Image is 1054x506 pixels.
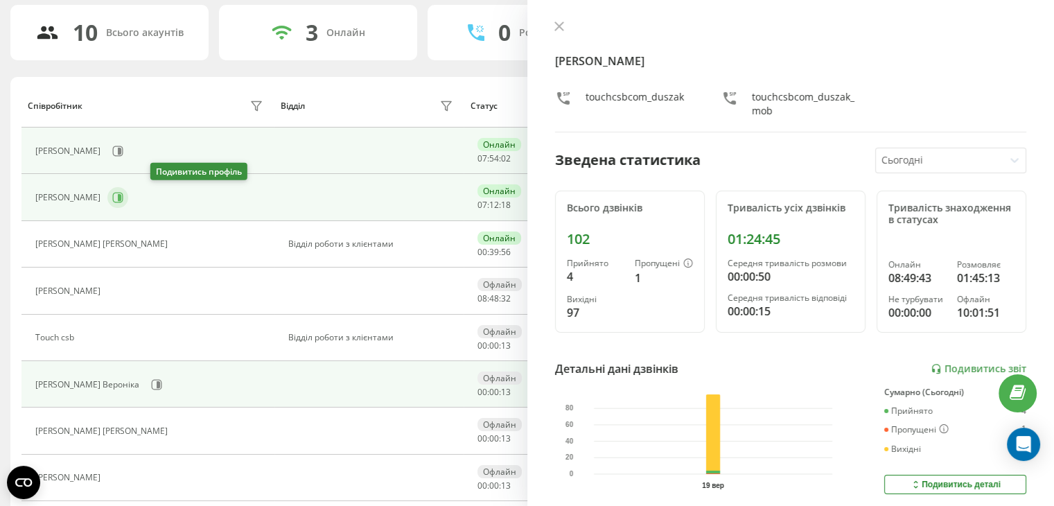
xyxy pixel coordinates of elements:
[501,433,511,444] span: 13
[957,304,1015,321] div: 10:01:51
[569,471,573,478] text: 0
[35,286,104,296] div: [PERSON_NAME]
[555,360,678,377] div: Детальні дані дзвінків
[477,246,487,258] span: 00
[702,482,724,489] text: 19 вер
[728,231,854,247] div: 01:24:45
[567,202,693,214] div: Всього дзвінків
[477,199,487,211] span: 07
[888,270,946,286] div: 08:49:43
[501,293,511,304] span: 32
[567,295,624,304] div: Вихідні
[306,19,318,46] div: 3
[884,406,933,416] div: Прийнято
[884,387,1026,397] div: Сумарно (Сьогодні)
[7,466,40,499] button: Open CMP widget
[567,231,693,247] div: 102
[567,268,624,285] div: 4
[501,152,511,164] span: 02
[35,473,104,482] div: [PERSON_NAME]
[477,465,522,478] div: Офлайн
[477,294,511,304] div: : :
[555,150,701,171] div: Зведена статистика
[106,27,184,39] div: Всього акаунтів
[586,90,684,118] div: touchcsbcom_duszak
[477,372,522,385] div: Офлайн
[888,295,946,304] div: Не турбувати
[1021,406,1026,416] div: 4
[728,259,854,268] div: Середня тривалість розмови
[326,27,365,39] div: Онлайн
[281,101,305,111] div: Відділ
[567,259,624,268] div: Прийнято
[635,259,693,270] div: Пропущені
[567,304,624,321] div: 97
[555,53,1027,69] h4: [PERSON_NAME]
[888,202,1015,226] div: Тривалість знаходження в статусах
[635,270,693,286] div: 1
[477,341,511,351] div: : :
[477,325,522,338] div: Офлайн
[489,340,499,351] span: 00
[752,90,860,118] div: touchcsbcom_duszak_mob
[1021,424,1026,435] div: 1
[884,444,921,454] div: Вихідні
[501,199,511,211] span: 18
[501,246,511,258] span: 56
[489,386,499,398] span: 00
[728,202,854,214] div: Тривалість усіх дзвінків
[477,278,522,291] div: Офлайн
[489,246,499,258] span: 39
[489,480,499,491] span: 00
[28,101,82,111] div: Співробітник
[565,421,574,428] text: 60
[471,101,498,111] div: Статус
[477,154,511,164] div: : :
[501,480,511,491] span: 13
[150,163,247,180] div: Подивитись профіль
[519,27,586,39] div: Розмовляють
[477,387,511,397] div: : :
[888,260,946,270] div: Онлайн
[477,152,487,164] span: 07
[477,434,511,444] div: : :
[35,146,104,156] div: [PERSON_NAME]
[35,239,171,249] div: [PERSON_NAME] [PERSON_NAME]
[501,386,511,398] span: 13
[477,232,521,245] div: Онлайн
[888,304,946,321] div: 00:00:00
[957,270,1015,286] div: 01:45:13
[565,405,574,412] text: 80
[288,333,457,342] div: Відділ роботи з клієнтами
[35,333,78,342] div: Touch csb
[35,193,104,202] div: [PERSON_NAME]
[477,481,511,491] div: : :
[565,437,574,445] text: 40
[288,239,457,249] div: Відділ роботи з клієнтами
[728,303,854,320] div: 00:00:15
[477,340,487,351] span: 00
[884,424,949,435] div: Пропущені
[489,152,499,164] span: 54
[489,293,499,304] span: 48
[565,454,574,462] text: 20
[477,433,487,444] span: 00
[728,268,854,285] div: 00:00:50
[73,19,98,46] div: 10
[957,260,1015,270] div: Розмовляє
[477,293,487,304] span: 08
[501,340,511,351] span: 13
[498,19,511,46] div: 0
[489,433,499,444] span: 00
[477,418,522,431] div: Офлайн
[910,479,1001,490] div: Подивитись деталі
[477,247,511,257] div: : :
[728,293,854,303] div: Середня тривалість відповіді
[477,184,521,198] div: Онлайн
[477,386,487,398] span: 00
[477,200,511,210] div: : :
[489,199,499,211] span: 12
[1007,428,1040,461] div: Open Intercom Messenger
[35,426,171,436] div: [PERSON_NAME] [PERSON_NAME]
[884,475,1026,494] button: Подивитись деталі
